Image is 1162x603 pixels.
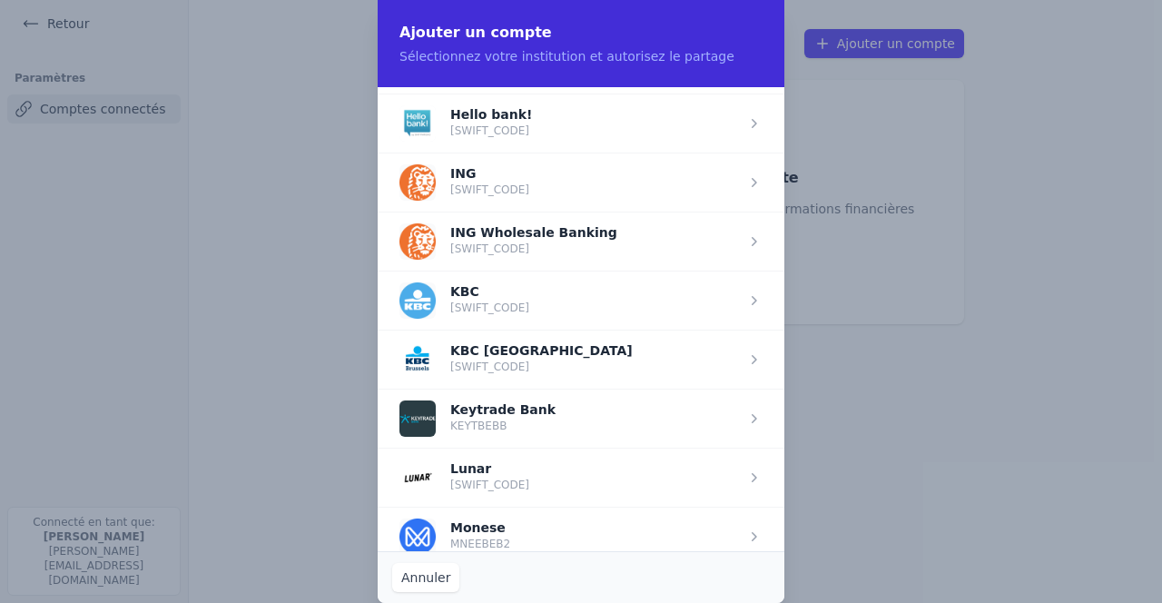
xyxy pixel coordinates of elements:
[450,345,633,356] p: KBC [GEOGRAPHIC_DATA]
[450,227,617,238] p: ING Wholesale Banking
[450,404,556,415] p: Keytrade Bank
[399,164,529,201] button: ING [SWIFT_CODE]
[399,105,532,142] button: Hello bank! [SWIFT_CODE]
[450,109,532,120] p: Hello bank!
[399,22,763,44] h2: Ajouter un compte
[450,463,529,474] p: Lunar
[399,460,529,496] button: Lunar [SWIFT_CODE]
[399,223,617,260] button: ING Wholesale Banking [SWIFT_CODE]
[392,563,459,592] button: Annuler
[450,286,529,297] p: KBC
[399,519,510,555] button: Monese MNEEBEB2
[399,341,633,378] button: KBC [GEOGRAPHIC_DATA] [SWIFT_CODE]
[450,522,510,533] p: Monese
[399,282,529,319] button: KBC [SWIFT_CODE]
[399,400,556,437] button: Keytrade Bank KEYTBEBB
[450,168,529,179] p: ING
[399,47,763,65] p: Sélectionnez votre institution et autorisez le partage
